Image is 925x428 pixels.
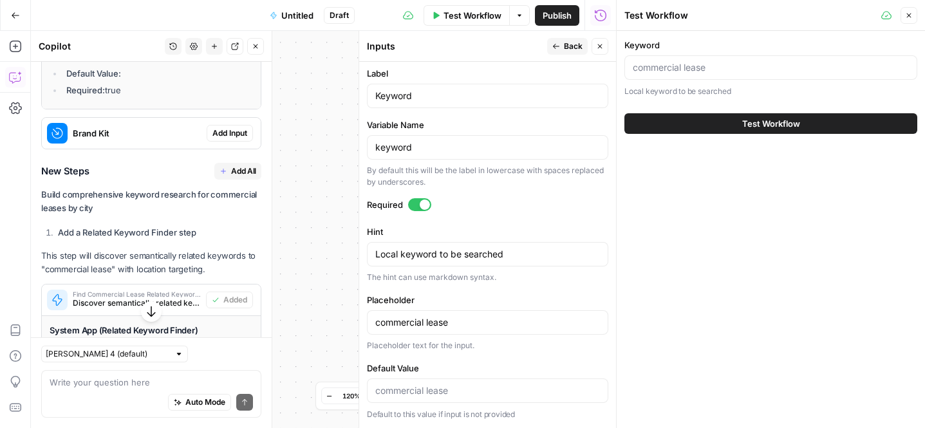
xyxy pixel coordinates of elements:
span: Draft [330,10,349,21]
input: keyword [375,141,600,154]
p: Default to this value if input is not provided [367,408,608,421]
button: Untitled [262,5,321,26]
span: Added [223,294,247,306]
h4: System App (Related Keyword Finder) [50,324,253,337]
button: Test Workflow [624,113,917,134]
span: Publish [543,9,572,22]
button: Publish [535,5,579,26]
button: Add All [214,163,261,180]
textarea: Local keyword to be searched [375,248,600,261]
input: Claude Sonnet 4 (default) [46,348,169,360]
input: commercial lease [633,61,909,74]
span: Find Commercial Lease Related Keywords [73,291,201,297]
span: Discover semantically related keywords to commercial lease for the target city [73,297,201,309]
span: Back [564,41,583,52]
strong: Default Value: [66,68,121,79]
li: true [63,84,253,97]
span: Test Workflow [742,117,800,130]
input: Input Label [375,89,600,102]
div: Inputs [367,40,543,53]
strong: Add a Related Keyword Finder step [58,227,196,237]
button: Auto Mode [168,394,231,411]
button: Add Input [207,125,253,142]
div: By default this will be the label in lowercase with spaces replaced by underscores. [367,165,608,188]
span: Brand Kit [73,127,201,140]
label: Required [367,198,608,211]
span: 120% [342,391,360,401]
input: Input Placeholder [375,316,600,329]
span: Auto Mode [185,396,225,408]
label: Placeholder [367,293,608,306]
button: Added [206,292,253,308]
span: Untitled [281,9,313,22]
span: Add Input [212,127,247,139]
div: Copilot [39,40,161,53]
label: Hint [367,225,608,238]
p: This step will discover semantically related keywords to "commercial lease" with location targeting. [41,249,261,276]
div: Placeholder text for the input. [367,340,608,351]
label: Keyword [624,39,917,51]
label: Label [367,67,608,80]
span: Test Workflow [444,9,501,22]
p: Local keyword to be searched [624,85,917,98]
strong: Build comprehensive keyword research for commercial leases by city [41,189,257,213]
label: Default Value [367,362,608,375]
div: The hint can use markdown syntax. [367,272,608,283]
label: Variable Name [367,118,608,131]
h3: New Steps [41,163,261,180]
strong: Required: [66,85,105,95]
button: Test Workflow [424,5,509,26]
button: Back [547,38,588,55]
input: commercial lease [375,384,600,397]
span: Add All [231,165,256,177]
